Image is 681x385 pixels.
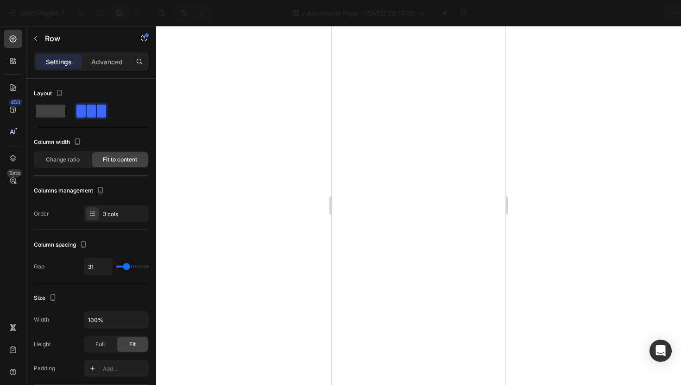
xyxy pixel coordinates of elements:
[34,316,49,324] div: Width
[593,9,608,17] span: Save
[9,99,22,106] div: 450
[7,169,22,177] div: Beta
[4,4,69,22] button: 7
[46,57,72,67] p: Settings
[95,340,105,348] span: Full
[175,4,212,22] div: Undo/Redo
[45,33,124,44] p: Row
[34,185,106,197] div: Columns management
[84,311,148,328] input: Auto
[129,340,136,348] span: Fit
[34,262,44,271] div: Gap
[34,364,55,373] div: Padding
[34,210,49,218] div: Order
[103,155,137,164] span: Fit to content
[627,8,650,18] div: Publish
[585,4,616,22] button: Save
[91,57,123,67] p: Advanced
[619,4,658,22] button: Publish
[649,340,672,362] div: Open Intercom Messenger
[61,7,65,19] p: 7
[84,258,112,275] input: Auto
[34,136,83,149] div: Column width
[46,155,80,164] span: Change ratio
[34,239,89,251] div: Column spacing
[34,87,65,100] div: Layout
[34,340,51,348] div: Height
[103,365,146,373] div: Add...
[303,8,305,18] span: /
[332,26,505,385] iframe: Design area
[103,210,146,218] div: 3 cols
[34,292,58,304] div: Size
[307,8,415,18] span: Advertorial Page - [DATE] 20:13:39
